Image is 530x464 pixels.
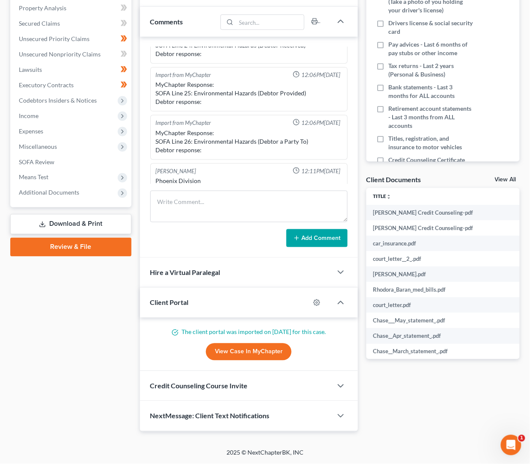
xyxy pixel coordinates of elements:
[366,175,421,184] div: Client Documents
[19,174,48,181] span: Means Test
[12,31,131,47] a: Unsecured Priority Claims
[366,313,524,328] td: Chase___May_statement_.pdf
[389,156,465,164] span: Credit Counseling Certificate
[236,15,304,30] input: Search...
[286,229,348,247] button: Add Comment
[150,412,270,420] span: NextMessage: Client Text Notifications
[150,328,348,337] p: The client portal was imported on [DATE] for this case.
[150,269,220,277] span: Hire a Virtual Paralegal
[12,77,131,93] a: Executory Contracts
[19,66,42,73] span: Lawsuits
[19,81,74,89] span: Executory Contracts
[387,195,392,200] i: unfold_more
[389,19,474,36] span: Drivers license & social security card
[156,119,211,127] div: Import from MyChapter
[518,435,525,442] span: 1
[156,177,342,186] div: Phoenix Division
[495,177,516,183] a: View All
[12,0,131,16] a: Property Analysis
[366,298,524,313] td: court_letter.pdf
[156,80,342,106] div: MyChapter Response: SOFA Line 25: Environmental Hazards (Debtor Provided) Debtor response:
[10,214,131,234] a: Download & Print
[19,127,43,135] span: Expenses
[389,104,474,130] span: Retirement account statements - Last 3 months from ALL accounts
[301,119,340,127] span: 12:06PM[DATE]
[12,47,131,62] a: Unsecured Nonpriority Claims
[389,134,474,151] span: Titles, registration, and insurance to motor vehicles
[150,298,189,307] span: Client Portal
[389,83,474,100] span: Bank statements - Last 3 months for ALL accounts
[10,238,131,257] a: Review & File
[366,328,524,344] td: Chase__Apr_statement_.pdf
[389,40,474,57] span: Pay advices - Last 6 months of pay stubs or other income
[19,20,60,27] span: Secured Claims
[12,62,131,77] a: Lawsuits
[301,167,340,175] span: 12:11PM[DATE]
[156,71,211,79] div: Import from MyChapter
[206,343,292,361] a: View Case in MyChapter
[19,35,89,42] span: Unsecured Priority Claims
[19,4,66,12] span: Property Analysis
[366,236,524,251] td: car_insurance.pdf
[156,129,342,154] div: MyChapter Response: SOFA Line 26: Environmental Hazards (Debtor a Party To) Debtor response:
[373,193,392,200] a: Titleunfold_more
[19,143,57,150] span: Miscellaneous
[389,62,474,79] span: Tax returns - Last 2 years (Personal & Business)
[366,344,524,360] td: Chase__March_statement_.pdf
[156,167,197,175] div: [PERSON_NAME]
[19,189,79,196] span: Additional Documents
[501,435,521,455] iframe: Intercom live chat
[21,449,509,464] div: 2025 © NextChapterBK, INC
[19,50,101,58] span: Unsecured Nonpriority Claims
[366,251,524,267] td: court_letter__2_.pdf
[19,97,97,104] span: Codebtors Insiders & Notices
[150,382,248,390] span: Credit Counseling Course Invite
[366,267,524,282] td: [PERSON_NAME].pdf
[301,71,340,79] span: 12:06PM[DATE]
[12,16,131,31] a: Secured Claims
[19,112,39,119] span: Income
[366,205,524,221] td: [PERSON_NAME] Credit Counseling-pdf
[366,221,524,236] td: [PERSON_NAME] Credit Counseling-pdf
[366,282,524,298] td: Rhodora_Baran_med_bills.pdf
[12,154,131,170] a: SOFA Review
[150,18,183,26] span: Comments
[19,158,54,166] span: SOFA Review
